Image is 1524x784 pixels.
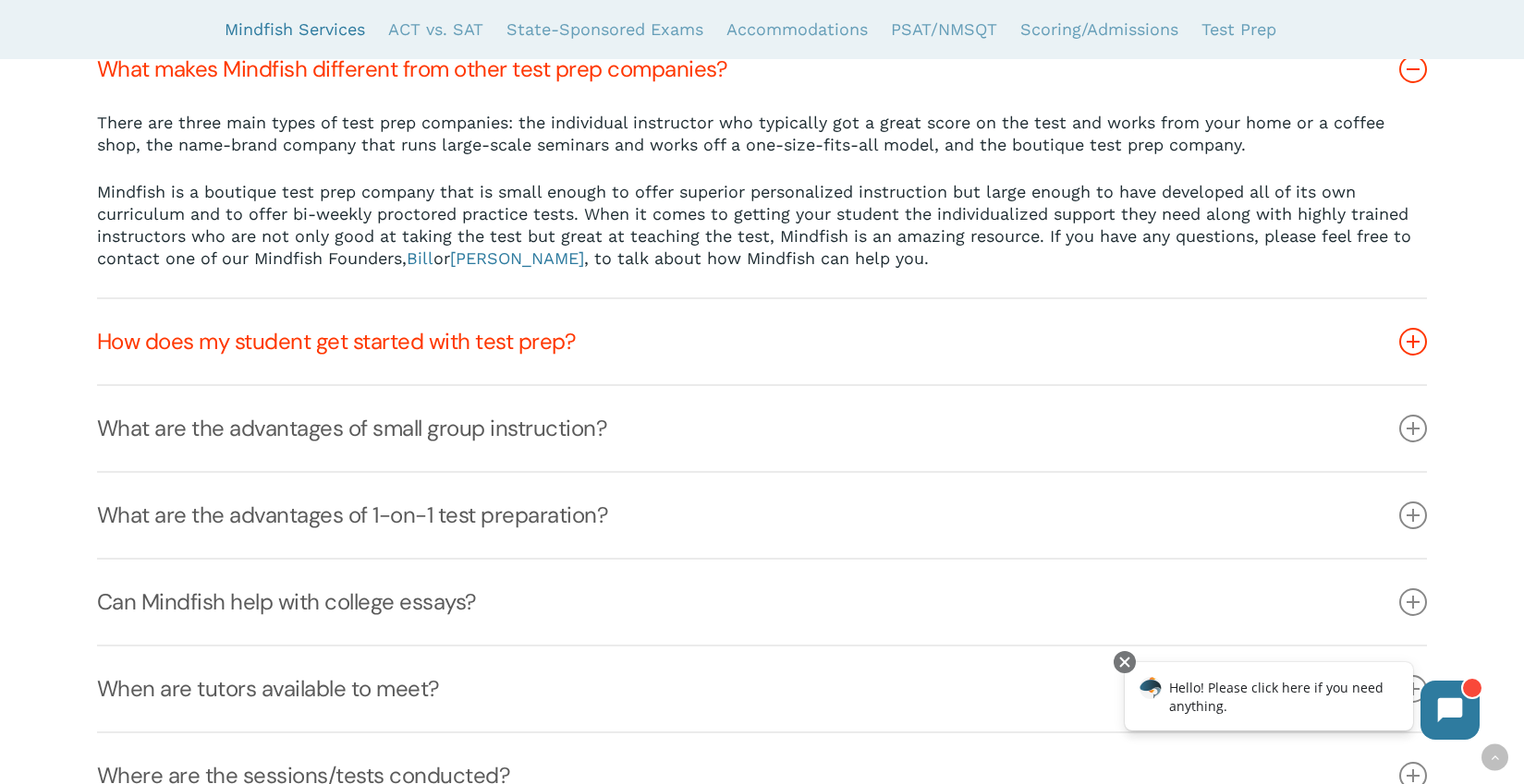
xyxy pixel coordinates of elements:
[97,181,1427,270] p: Mindfish is a boutique test prep company that is small enough to offer superior personalized inst...
[97,27,1427,112] a: What makes Mindfish different from other test prep companies?
[450,248,584,268] a: [PERSON_NAME]
[97,560,1427,645] a: Can Mindfish help with college essays?
[97,112,1427,181] p: There are three main types of test prep companies: the individual instructor who typically got a ...
[97,473,1427,558] a: What are the advantages of 1-on-1 test preparation?
[407,248,433,268] a: Bill
[97,299,1427,384] a: How does my student get started with test prep?
[97,386,1427,471] a: What are the advantages of small group instruction?
[1105,647,1498,758] iframe: Chatbot
[97,646,1427,731] a: When are tutors available to meet?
